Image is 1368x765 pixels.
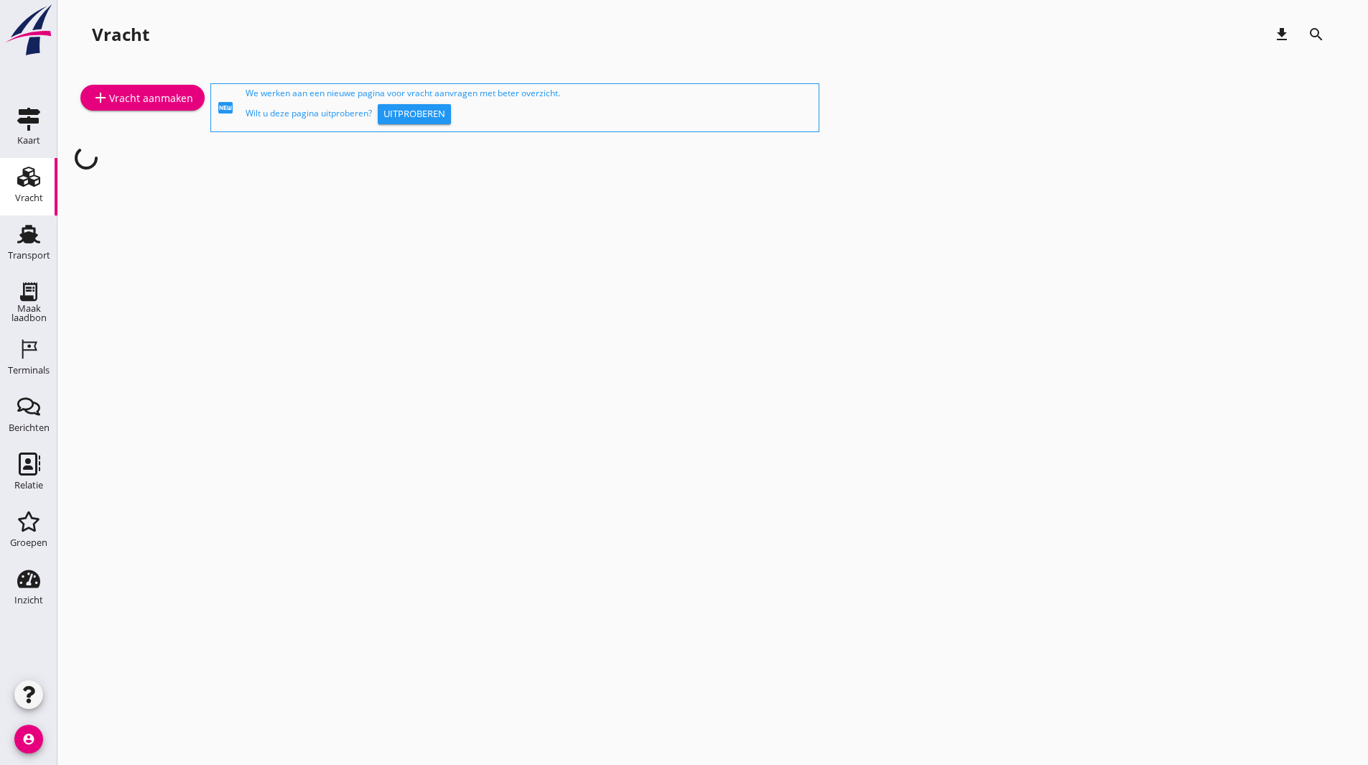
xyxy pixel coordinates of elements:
[1273,26,1290,43] i: download
[10,538,47,547] div: Groepen
[378,104,451,124] button: Uitproberen
[14,595,43,605] div: Inzicht
[14,481,43,490] div: Relatie
[92,23,149,46] div: Vracht
[92,89,193,106] div: Vracht aanmaken
[8,251,50,260] div: Transport
[246,87,813,129] div: We werken aan een nieuwe pagina voor vracht aanvragen met beter overzicht. Wilt u deze pagina uit...
[8,366,50,375] div: Terminals
[17,136,40,145] div: Kaart
[9,423,50,432] div: Berichten
[3,4,55,57] img: logo-small.a267ee39.svg
[80,85,205,111] a: Vracht aanmaken
[92,89,109,106] i: add
[383,107,445,121] div: Uitproberen
[217,99,234,116] i: fiber_new
[14,725,43,754] i: account_circle
[1308,26,1325,43] i: search
[15,193,43,203] div: Vracht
